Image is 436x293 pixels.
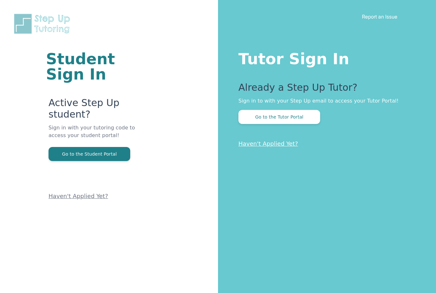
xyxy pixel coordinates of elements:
[238,97,410,105] p: Sign in to with your Step Up email to access your Tutor Portal!
[46,51,141,82] h1: Student Sign In
[238,82,410,97] p: Already a Step Up Tutor?
[238,140,298,147] a: Haven't Applied Yet?
[238,114,320,120] a: Go to the Tutor Portal
[49,151,130,157] a: Go to the Student Portal
[238,110,320,124] button: Go to the Tutor Portal
[49,193,108,199] a: Haven't Applied Yet?
[49,124,141,147] p: Sign in with your tutoring code to access your student portal!
[49,147,130,161] button: Go to the Student Portal
[13,13,74,35] img: Step Up Tutoring horizontal logo
[362,13,397,20] a: Report an Issue
[49,97,141,124] p: Active Step Up student?
[238,49,410,66] h1: Tutor Sign In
